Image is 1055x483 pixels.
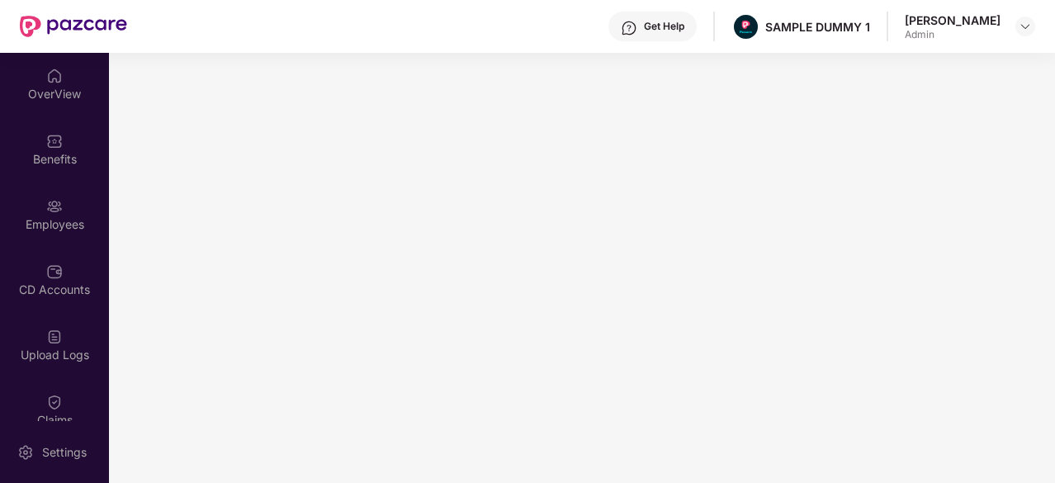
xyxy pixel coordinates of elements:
[1019,20,1032,33] img: svg+xml;base64,PHN2ZyBpZD0iRHJvcGRvd24tMzJ4MzIiIHhtbG5zPSJodHRwOi8vd3d3LnczLm9yZy8yMDAwL3N2ZyIgd2...
[734,15,758,39] img: Pazcare_Alternative_logo-01-01.png
[46,198,63,215] img: svg+xml;base64,PHN2ZyBpZD0iRW1wbG95ZWVzIiB4bWxucz0iaHR0cDovL3d3dy53My5vcmcvMjAwMC9zdmciIHdpZHRoPS...
[644,20,684,33] div: Get Help
[46,329,63,345] img: svg+xml;base64,PHN2ZyBpZD0iVXBsb2FkX0xvZ3MiIGRhdGEtbmFtZT0iVXBsb2FkIExvZ3MiIHhtbG5zPSJodHRwOi8vd3...
[46,394,63,410] img: svg+xml;base64,PHN2ZyBpZD0iQ2xhaW0iIHhtbG5zPSJodHRwOi8vd3d3LnczLm9yZy8yMDAwL3N2ZyIgd2lkdGg9IjIwIi...
[765,19,870,35] div: SAMPLE DUMMY 1
[46,68,63,84] img: svg+xml;base64,PHN2ZyBpZD0iSG9tZSIgeG1sbnM9Imh0dHA6Ly93d3cudzMub3JnLzIwMDAvc3ZnIiB3aWR0aD0iMjAiIG...
[46,133,63,149] img: svg+xml;base64,PHN2ZyBpZD0iQmVuZWZpdHMiIHhtbG5zPSJodHRwOi8vd3d3LnczLm9yZy8yMDAwL3N2ZyIgd2lkdGg9Ij...
[37,444,92,461] div: Settings
[17,444,34,461] img: svg+xml;base64,PHN2ZyBpZD0iU2V0dGluZy0yMHgyMCIgeG1sbnM9Imh0dHA6Ly93d3cudzMub3JnLzIwMDAvc3ZnIiB3aW...
[46,263,63,280] img: svg+xml;base64,PHN2ZyBpZD0iQ0RfQWNjb3VudHMiIGRhdGEtbmFtZT0iQ0QgQWNjb3VudHMiIHhtbG5zPSJodHRwOi8vd3...
[905,12,1001,28] div: [PERSON_NAME]
[905,28,1001,41] div: Admin
[621,20,637,36] img: svg+xml;base64,PHN2ZyBpZD0iSGVscC0zMngzMiIgeG1sbnM9Imh0dHA6Ly93d3cudzMub3JnLzIwMDAvc3ZnIiB3aWR0aD...
[20,16,127,37] img: New Pazcare Logo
